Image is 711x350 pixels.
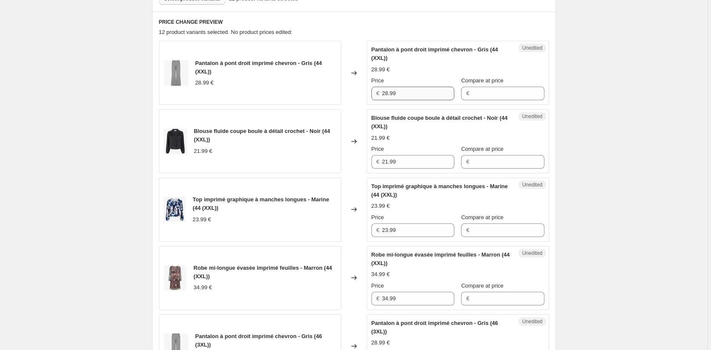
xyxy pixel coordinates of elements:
[164,60,189,86] img: JOA-3921-1_80x.jpg
[371,282,384,289] span: Price
[194,128,330,143] span: Blouse fluide coupe boule à détail crochet - Noir (44 (XXL))
[466,295,469,302] span: €
[377,227,380,233] span: €
[522,181,542,188] span: Unedited
[195,333,322,348] span: Pantalon à pont droit imprimé chevron - Gris (46 (3XL))
[371,214,384,220] span: Price
[461,146,504,152] span: Compare at price
[371,135,390,141] span: 21.99 €
[371,66,390,73] span: 28.99 €
[164,197,186,222] img: JOA-4142-1_80x.jpg
[371,183,508,198] span: Top imprimé graphique à manches longues - Marine (44 (XXL))
[377,90,380,96] span: €
[193,265,332,279] span: Robe mi-longue évasée imprimé feuilles - Marron (44 (XXL))
[371,320,498,335] span: Pantalon à pont droit imprimé chevron - Gris (46 (3XL))
[371,271,390,277] span: 34.99 €
[461,214,504,220] span: Compare at price
[194,148,212,154] span: 21.99 €
[195,79,213,86] span: 28.99 €
[466,90,469,96] span: €
[193,284,212,291] span: 34.99 €
[461,77,504,84] span: Compare at price
[461,282,504,289] span: Compare at price
[371,146,384,152] span: Price
[159,29,292,35] span: 12 product variants selected. No product prices edited:
[195,60,322,75] span: Pantalon à pont droit imprimé chevron - Gris (44 (XXL))
[371,46,498,61] span: Pantalon à pont droit imprimé chevron - Gris (44 (XXL))
[466,158,469,165] span: €
[371,77,384,84] span: Price
[377,295,380,302] span: €
[466,227,469,233] span: €
[371,251,510,266] span: Robe mi-longue évasée imprimé feuilles - Marron (44 (XXL))
[522,250,542,257] span: Unedited
[164,265,187,291] img: JOA-3775-1_80x.jpg
[193,216,211,223] span: 23.99 €
[522,113,542,120] span: Unedited
[164,129,187,154] img: JOA-4034-1_80x.jpg
[159,19,549,25] h6: PRICE CHANGE PREVIEW
[371,203,390,209] span: 23.99 €
[371,115,508,130] span: Blouse fluide coupe boule à détail crochet - Noir (44 (XXL))
[522,318,542,325] span: Unedited
[377,158,380,165] span: €
[193,196,329,211] span: Top imprimé graphique à manches longues - Marine (44 (XXL))
[371,339,390,346] span: 28.99 €
[522,45,542,51] span: Unedited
